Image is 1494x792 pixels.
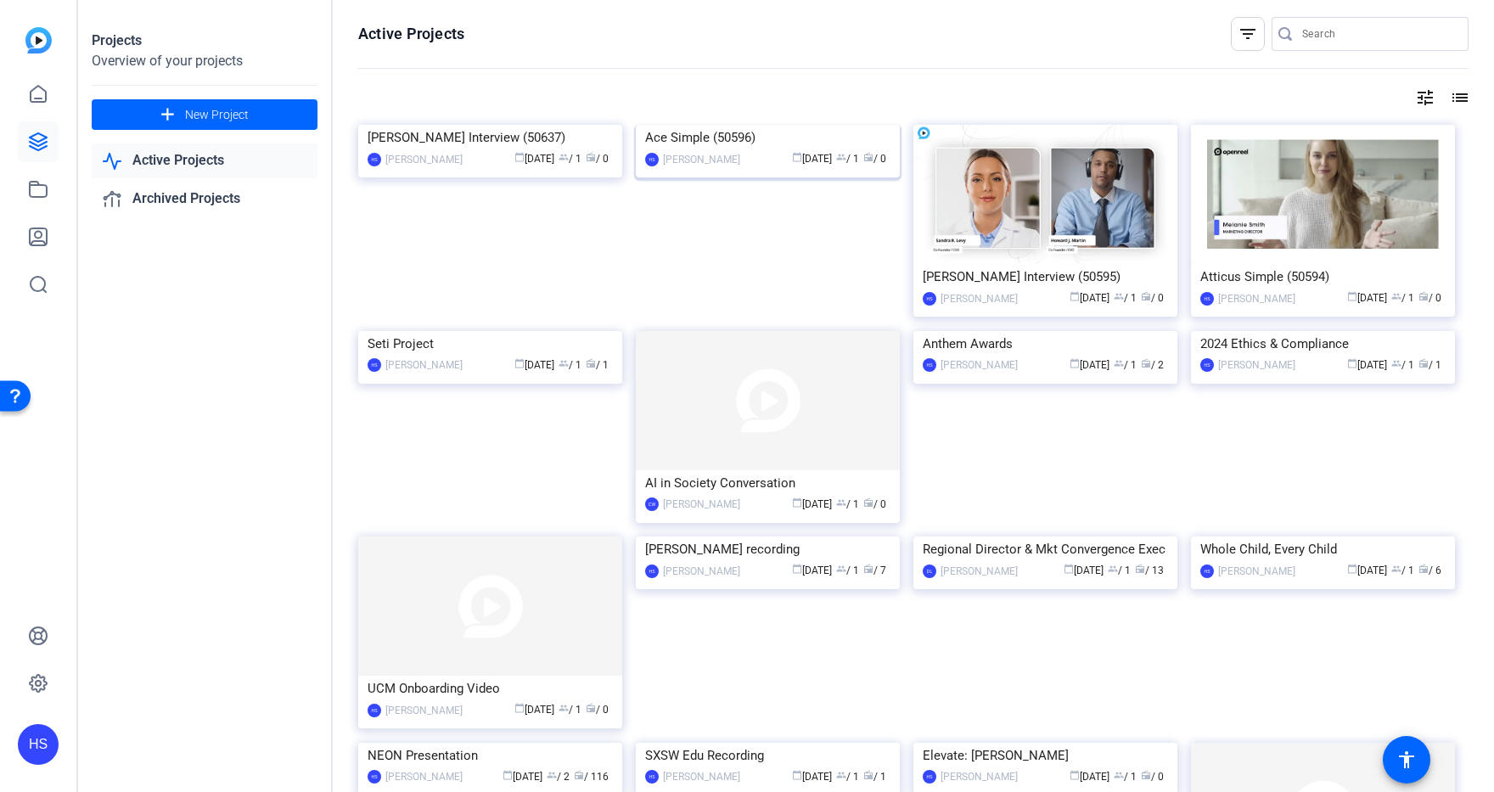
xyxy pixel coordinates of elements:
[547,771,570,783] span: / 2
[923,331,1168,357] div: Anthem Awards
[368,331,613,357] div: Seti Project
[514,359,554,371] span: [DATE]
[1347,565,1387,576] span: [DATE]
[157,104,178,126] mat-icon: add
[792,564,802,574] span: calendar_today
[1141,291,1151,301] span: radio
[1070,770,1080,780] span: calendar_today
[586,358,596,368] span: radio
[559,359,581,371] span: / 1
[792,498,832,510] span: [DATE]
[1114,291,1124,301] span: group
[92,51,317,71] div: Overview of your projects
[645,497,659,511] div: CW
[1218,563,1295,580] div: [PERSON_NAME]
[863,152,873,162] span: radio
[941,290,1018,307] div: [PERSON_NAME]
[663,496,740,513] div: [PERSON_NAME]
[923,770,936,784] div: HS
[368,153,381,166] div: HS
[368,704,381,717] div: HS
[836,771,859,783] span: / 1
[559,358,569,368] span: group
[1114,358,1124,368] span: group
[645,536,890,562] div: [PERSON_NAME] recording
[1347,359,1387,371] span: [DATE]
[1200,331,1446,357] div: 2024 Ethics & Compliance
[559,703,569,713] span: group
[385,702,463,719] div: [PERSON_NAME]
[1070,359,1109,371] span: [DATE]
[1302,24,1455,44] input: Search
[586,359,609,371] span: / 1
[1391,358,1401,368] span: group
[1448,87,1469,108] mat-icon: list
[1200,358,1214,372] div: HS
[559,153,581,165] span: / 1
[792,565,832,576] span: [DATE]
[836,498,859,510] span: / 1
[1347,291,1357,301] span: calendar_today
[25,27,52,53] img: blue-gradient.svg
[923,358,936,372] div: HS
[941,768,1018,785] div: [PERSON_NAME]
[92,182,317,216] a: Archived Projects
[1418,291,1429,301] span: radio
[1415,87,1435,108] mat-icon: tune
[863,153,886,165] span: / 0
[559,704,581,716] span: / 1
[1200,536,1446,562] div: Whole Child, Every Child
[185,106,249,124] span: New Project
[923,536,1168,562] div: Regional Director & Mkt Convergence Exec
[1114,359,1137,371] span: / 1
[1418,358,1429,368] span: radio
[514,704,554,716] span: [DATE]
[645,470,890,496] div: AI in Society Conversation
[1418,565,1441,576] span: / 6
[368,358,381,372] div: HS
[547,770,557,780] span: group
[792,152,802,162] span: calendar_today
[1418,564,1429,574] span: radio
[836,497,846,508] span: group
[923,565,936,578] div: DL
[1114,770,1124,780] span: group
[1396,750,1417,770] mat-icon: accessibility
[368,770,381,784] div: HS
[574,770,584,780] span: radio
[503,770,513,780] span: calendar_today
[1141,771,1164,783] span: / 0
[1070,771,1109,783] span: [DATE]
[358,24,464,44] h1: Active Projects
[1135,564,1145,574] span: radio
[1070,292,1109,304] span: [DATE]
[1418,359,1441,371] span: / 1
[792,153,832,165] span: [DATE]
[385,357,463,374] div: [PERSON_NAME]
[863,565,886,576] span: / 7
[863,770,873,780] span: radio
[1114,292,1137,304] span: / 1
[586,704,609,716] span: / 0
[863,498,886,510] span: / 0
[836,152,846,162] span: group
[586,703,596,713] span: radio
[663,768,740,785] div: [PERSON_NAME]
[1347,358,1357,368] span: calendar_today
[836,564,846,574] span: group
[792,771,832,783] span: [DATE]
[663,151,740,168] div: [PERSON_NAME]
[863,771,886,783] span: / 1
[559,152,569,162] span: group
[1391,565,1414,576] span: / 1
[1218,290,1295,307] div: [PERSON_NAME]
[836,153,859,165] span: / 1
[923,264,1168,289] div: [PERSON_NAME] Interview (50595)
[863,497,873,508] span: radio
[1114,771,1137,783] span: / 1
[792,770,802,780] span: calendar_today
[385,151,463,168] div: [PERSON_NAME]
[663,563,740,580] div: [PERSON_NAME]
[1238,24,1258,44] mat-icon: filter_list
[18,724,59,765] div: HS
